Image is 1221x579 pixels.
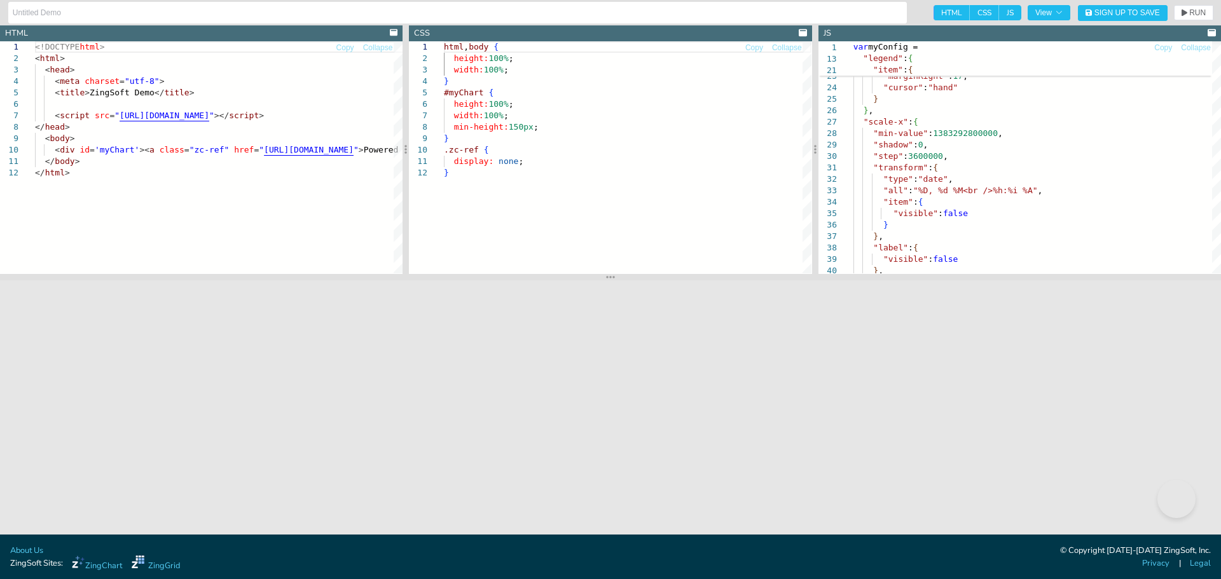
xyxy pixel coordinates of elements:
span: "date" [918,174,948,184]
span: "marginRight" [883,71,948,81]
span: 100% [484,65,504,74]
div: 4 [409,76,427,87]
span: ></ [214,111,229,120]
span: , [923,140,928,149]
span: 21 [818,65,837,76]
span: "min-value" [873,128,928,138]
span: false [933,254,958,264]
span: id [79,145,90,154]
span: 1 [818,42,837,53]
span: > [160,76,165,86]
span: > [85,88,90,97]
span: 100% [489,99,509,109]
span: : [928,128,933,138]
span: " [354,145,359,154]
button: RUN [1174,5,1213,20]
button: Copy [336,42,355,54]
span: | [1179,557,1181,569]
span: HTML [934,5,970,20]
a: ZingChart [72,555,122,572]
div: 40 [818,265,837,276]
span: = [109,111,114,120]
span: min-height: [454,122,509,132]
span: : [913,197,918,207]
span: 100% [489,53,509,63]
span: } [873,231,878,241]
span: = [120,76,125,86]
div: 33 [818,185,837,196]
span: charset [85,76,120,86]
span: : [928,254,933,264]
span: > [75,156,80,166]
span: class [160,145,184,154]
span: script [60,111,90,120]
button: Copy [745,42,764,54]
span: href [234,145,254,154]
span: "item" [873,65,903,74]
div: JS [824,27,831,39]
span: "all" [883,186,908,195]
span: none [499,156,518,166]
span: : [908,117,913,126]
span: "shadow" [873,140,913,149]
span: Collapse [363,44,393,51]
button: Collapse [1180,42,1211,54]
span: "legend" [863,53,903,63]
div: 9 [409,133,427,144]
span: ; [509,53,514,63]
div: 2 [409,53,427,64]
span: : [908,243,913,252]
div: 6 [409,99,427,110]
a: Privacy [1142,557,1169,569]
span: width: [454,111,484,120]
div: 36 [818,219,837,231]
div: HTML [5,27,28,39]
span: = [184,145,190,154]
span: ZingSoft Demo [90,88,155,97]
span: </ [35,168,45,177]
span: body [50,133,69,143]
span: } [444,76,449,86]
iframe: Toggle Customer Support [1157,480,1196,518]
span: } [863,106,868,115]
a: About Us [10,545,43,557]
span: title [165,88,190,97]
span: < [55,145,60,154]
span: "type" [883,174,913,184]
span: "zc-ref" [190,145,230,154]
button: Copy [1154,42,1173,54]
span: , [948,174,953,184]
span: > [259,111,264,120]
span: < [45,133,50,143]
span: { [908,53,913,63]
button: View [1028,5,1070,20]
span: ; [504,111,509,120]
span: > [70,133,75,143]
span: head [50,65,69,74]
span: Sign Up to Save [1094,9,1160,17]
span: body [469,42,488,51]
span: } [444,168,449,177]
span: height: [454,53,489,63]
span: , [878,266,883,275]
span: : [903,53,908,63]
span: , [878,231,883,241]
span: : [903,151,908,161]
span: : [948,71,953,81]
span: 'myChart' [95,145,139,154]
span: Copy [336,44,354,51]
div: 38 [818,242,837,254]
span: < [45,65,50,74]
span: Copy [745,44,763,51]
span: , [464,42,469,51]
span: } [873,94,878,104]
span: 3600000 [908,151,943,161]
span: JS [999,5,1021,20]
span: 13 [818,53,837,65]
span: "transform" [873,163,928,172]
span: : [913,174,918,184]
span: ; [504,65,509,74]
div: 39 [818,254,837,265]
a: ZingGrid [132,555,180,572]
span: } [873,266,878,275]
